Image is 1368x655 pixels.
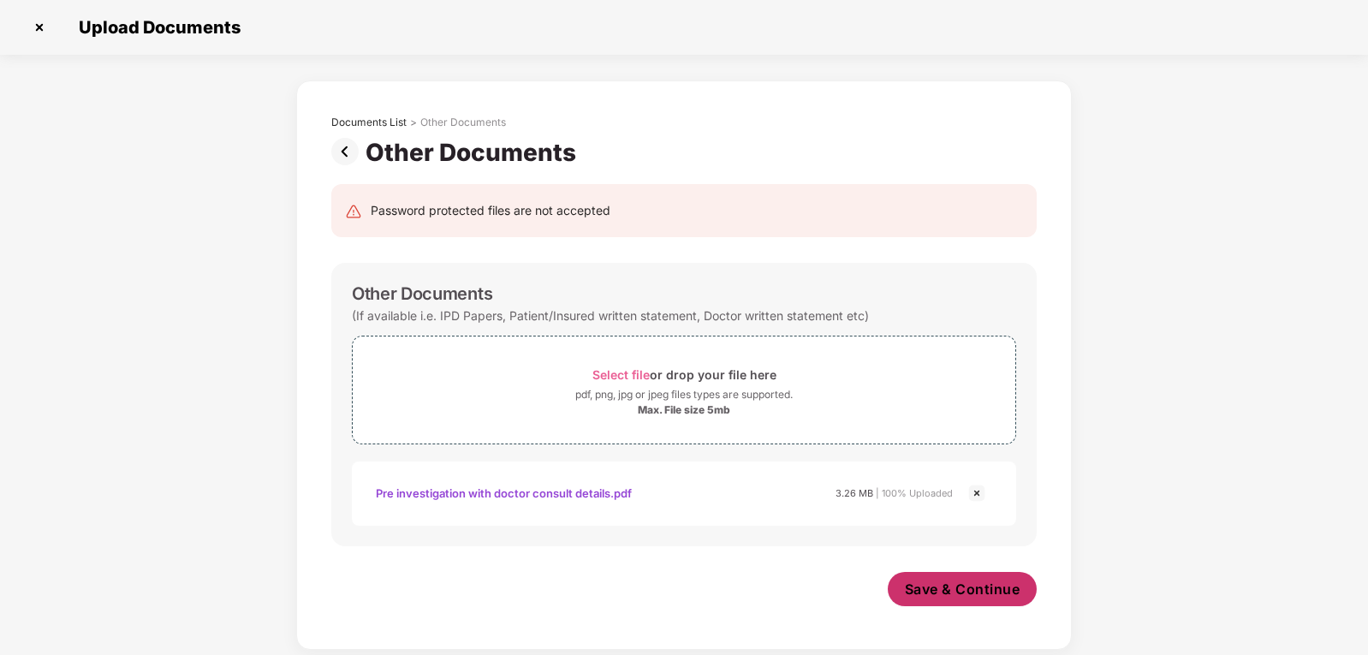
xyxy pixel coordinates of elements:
[62,17,249,38] span: Upload Documents
[836,487,873,499] span: 3.26 MB
[888,572,1038,606] button: Save & Continue
[410,116,417,129] div: >
[876,487,953,499] span: | 100% Uploaded
[575,386,793,403] div: pdf, png, jpg or jpeg files types are supported.
[345,203,362,220] img: svg+xml;base64,PHN2ZyB4bWxucz0iaHR0cDovL3d3dy53My5vcmcvMjAwMC9zdmciIHdpZHRoPSIyNCIgaGVpZ2h0PSIyNC...
[420,116,506,129] div: Other Documents
[967,483,987,503] img: svg+xml;base64,PHN2ZyBpZD0iQ3Jvc3MtMjR4MjQiIHhtbG5zPSJodHRwOi8vd3d3LnczLm9yZy8yMDAwL3N2ZyIgd2lkdG...
[905,580,1020,598] span: Save & Continue
[638,403,730,417] div: Max. File size 5mb
[352,304,869,327] div: (If available i.e. IPD Papers, Patient/Insured written statement, Doctor written statement etc)
[26,14,53,41] img: svg+xml;base64,PHN2ZyBpZD0iQ3Jvc3MtMzJ4MzIiIHhtbG5zPSJodHRwOi8vd3d3LnczLm9yZy8yMDAwL3N2ZyIgd2lkdG...
[592,367,650,382] span: Select file
[331,138,366,165] img: svg+xml;base64,PHN2ZyBpZD0iUHJldi0zMngzMiIgeG1sbnM9Imh0dHA6Ly93d3cudzMub3JnLzIwMDAvc3ZnIiB3aWR0aD...
[331,116,407,129] div: Documents List
[592,363,776,386] div: or drop your file here
[376,479,632,508] div: Pre investigation with doctor consult details.pdf
[353,349,1015,431] span: Select fileor drop your file herepdf, png, jpg or jpeg files types are supported.Max. File size 5mb
[366,138,583,167] div: Other Documents
[371,201,610,220] div: Password protected files are not accepted
[352,283,492,304] div: Other Documents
